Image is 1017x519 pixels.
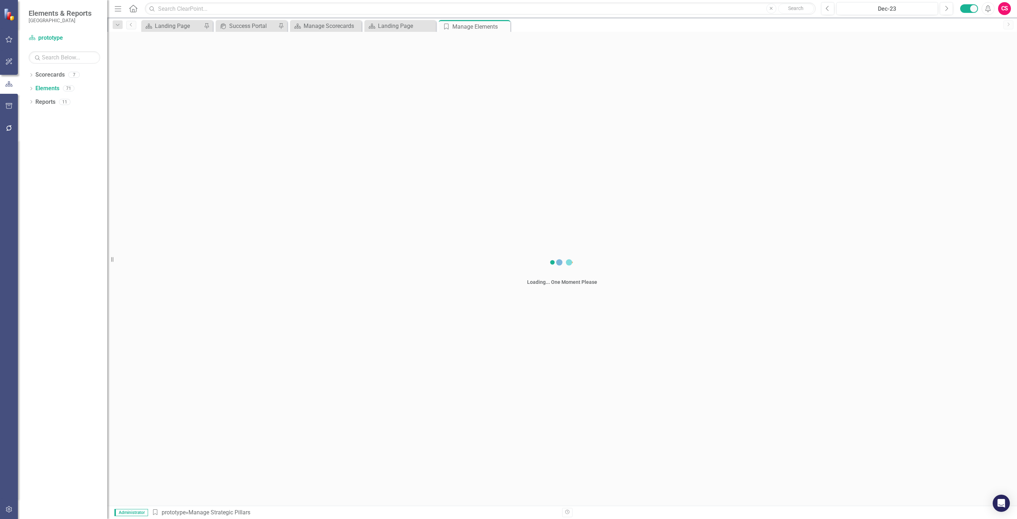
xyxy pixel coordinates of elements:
[229,21,276,30] div: Success Portal
[63,86,74,92] div: 71
[152,509,557,517] div: » Manage Strategic Pillars
[155,21,202,30] div: Landing Page
[35,98,55,106] a: Reports
[993,495,1010,512] div: Open Intercom Messenger
[998,2,1011,15] button: CS
[68,72,80,78] div: 7
[114,509,148,516] span: Administrator
[59,99,70,105] div: 11
[366,21,434,30] a: Landing Page
[217,21,276,30] a: Success Portal
[35,84,59,93] a: Elements
[378,21,434,30] div: Landing Page
[292,21,360,30] a: Manage Scorecards
[29,9,92,18] span: Elements & Reports
[35,71,65,79] a: Scorecards
[29,18,92,23] small: [GEOGRAPHIC_DATA]
[839,5,935,13] div: Dec-23
[4,8,16,21] img: ClearPoint Strategy
[304,21,360,30] div: Manage Scorecards
[778,4,814,14] button: Search
[29,51,100,64] input: Search Below...
[836,2,938,15] button: Dec-23
[527,278,597,286] div: Loading... One Moment Please
[788,5,804,11] span: Search
[145,3,816,15] input: Search ClearPoint...
[452,22,508,31] div: Manage Elements
[143,21,202,30] a: Landing Page
[29,34,100,42] a: prototype
[162,509,186,516] a: prototype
